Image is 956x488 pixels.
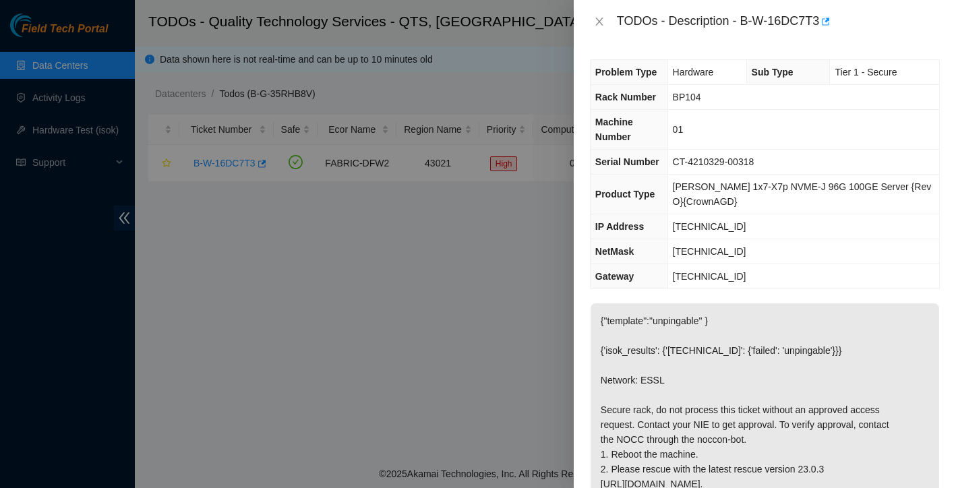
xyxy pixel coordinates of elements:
[594,16,605,27] span: close
[835,67,897,78] span: Tier 1 - Secure
[673,181,932,207] span: [PERSON_NAME] 1x7-X7p NVME-J 96G 100GE Server {Rev O}{CrownAGD}
[673,246,746,257] span: [TECHNICAL_ID]
[673,156,754,167] span: CT-4210329-00318
[673,67,714,78] span: Hardware
[752,67,794,78] span: Sub Type
[595,67,657,78] span: Problem Type
[673,271,746,282] span: [TECHNICAL_ID]
[595,117,633,142] span: Machine Number
[595,92,656,102] span: Rack Number
[673,221,746,232] span: [TECHNICAL_ID]
[673,124,684,135] span: 01
[617,11,940,32] div: TODOs - Description - B-W-16DC7T3
[595,246,634,257] span: NetMask
[595,221,644,232] span: IP Address
[595,189,655,200] span: Product Type
[590,16,609,28] button: Close
[595,271,634,282] span: Gateway
[595,156,659,167] span: Serial Number
[673,92,701,102] span: BP104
